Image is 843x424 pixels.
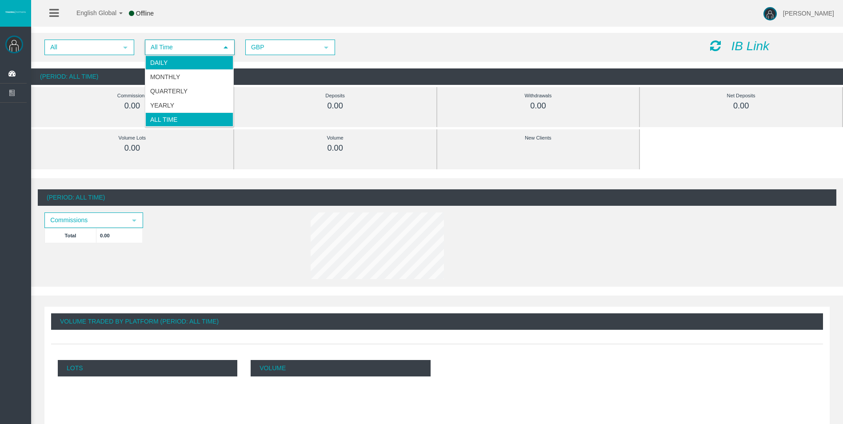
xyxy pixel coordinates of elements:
[51,143,213,153] div: 0.00
[457,101,619,111] div: 0.00
[38,189,836,206] div: (Period: All Time)
[254,143,416,153] div: 0.00
[45,228,96,243] td: Total
[254,101,416,111] div: 0.00
[731,39,769,53] i: IB Link
[31,68,843,85] div: (Period: All Time)
[45,213,126,227] span: Commissions
[323,44,330,51] span: select
[51,91,213,101] div: Commissions
[45,40,117,54] span: All
[145,98,233,112] li: Yearly
[51,101,213,111] div: 0.00
[660,91,822,101] div: Net Deposits
[710,40,721,52] i: Reload Dashboard
[251,360,430,376] p: Volume
[660,101,822,111] div: 0.00
[783,10,834,17] span: [PERSON_NAME]
[131,217,138,224] span: select
[4,10,27,14] img: logo.svg
[65,9,116,16] span: English Global
[145,84,233,98] li: Quarterly
[96,228,143,243] td: 0.00
[457,91,619,101] div: Withdrawals
[146,40,218,54] span: All Time
[136,10,154,17] span: Offline
[58,360,237,376] p: Lots
[145,112,233,127] li: All Time
[145,56,233,70] li: Daily
[246,40,318,54] span: GBP
[145,70,233,84] li: Monthly
[51,133,213,143] div: Volume Lots
[254,133,416,143] div: Volume
[122,44,129,51] span: select
[457,133,619,143] div: New Clients
[763,7,777,20] img: user-image
[254,91,416,101] div: Deposits
[222,44,229,51] span: select
[51,313,823,330] div: Volume Traded By Platform (Period: All Time)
